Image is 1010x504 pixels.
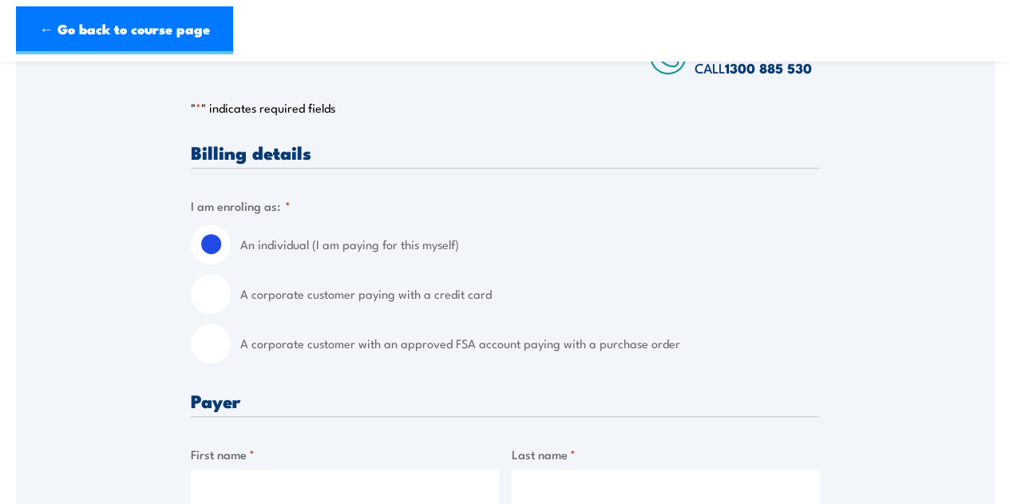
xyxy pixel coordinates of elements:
[725,58,812,78] a: 1300 885 530
[16,6,233,54] a: ← Go back to course page
[240,323,819,363] label: A corporate customer with an approved FSA account paying with a purchase order
[191,143,819,161] h3: Billing details
[240,274,819,314] label: A corporate customer paying with a credit card
[695,34,819,77] span: Speak to a specialist CALL
[191,196,291,215] legend: I am enroling as:
[191,445,499,463] label: First name
[191,100,819,116] p: " " indicates required fields
[240,224,819,264] label: An individual (I am paying for this myself)
[512,445,820,463] label: Last name
[191,391,819,410] h3: Payer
